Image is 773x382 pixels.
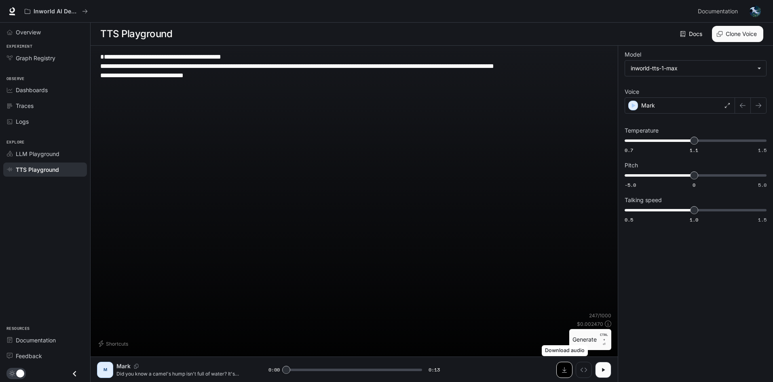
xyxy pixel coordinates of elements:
span: Documentation [16,336,56,344]
button: Download audio [556,362,572,378]
span: 1.5 [758,147,767,154]
span: Overview [16,28,41,36]
a: Feedback [3,349,87,363]
div: inworld-tts-1-max [631,64,753,72]
p: Inworld AI Demos [34,8,79,15]
p: Mark [116,362,131,370]
span: -5.0 [625,182,636,188]
span: Graph Registry [16,54,55,62]
p: Talking speed [625,197,662,203]
a: Docs [678,26,705,42]
span: 0:00 [268,366,280,374]
a: Traces [3,99,87,113]
div: inworld-tts-1-max [625,61,766,76]
img: User avatar [750,6,761,17]
h1: TTS Playground [100,26,172,42]
span: Logs [16,117,29,126]
span: 5.0 [758,182,767,188]
p: 247 / 1000 [589,312,611,319]
div: M [99,363,112,376]
a: Overview [3,25,87,39]
p: $ 0.002470 [577,321,603,327]
p: Did you know a camel's hump isn't full of water? It's actually a reserve of fatty tissue! The fat... [116,370,249,377]
span: 0.7 [625,147,633,154]
button: Clone Voice [712,26,763,42]
button: Close drawer [65,365,84,382]
button: All workspaces [21,3,91,19]
a: Documentation [3,333,87,347]
a: TTS Playground [3,163,87,177]
p: Model [625,52,641,57]
span: Dark mode toggle [16,369,24,378]
span: LLM Playground [16,150,59,158]
p: ⏎ [600,332,608,347]
span: Feedback [16,352,42,360]
p: Voice [625,89,639,95]
button: Copy Voice ID [131,364,142,369]
button: GenerateCTRL +⏎ [569,329,611,350]
p: Pitch [625,163,638,168]
span: 0 [693,182,695,188]
span: 0.5 [625,216,633,223]
span: 1.5 [758,216,767,223]
button: User avatar [747,3,763,19]
span: 1.1 [690,147,698,154]
p: Temperature [625,128,659,133]
a: Graph Registry [3,51,87,65]
a: Documentation [695,3,744,19]
span: 1.0 [690,216,698,223]
span: 0:13 [429,366,440,374]
p: CTRL + [600,332,608,342]
button: Inspect [576,362,592,378]
a: Logs [3,114,87,129]
span: Documentation [698,6,738,17]
span: Traces [16,101,34,110]
a: LLM Playground [3,147,87,161]
p: Mark [641,101,655,110]
a: Dashboards [3,83,87,97]
span: TTS Playground [16,165,59,174]
div: Download audio [542,345,588,356]
span: Dashboards [16,86,48,94]
button: Shortcuts [97,337,131,350]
